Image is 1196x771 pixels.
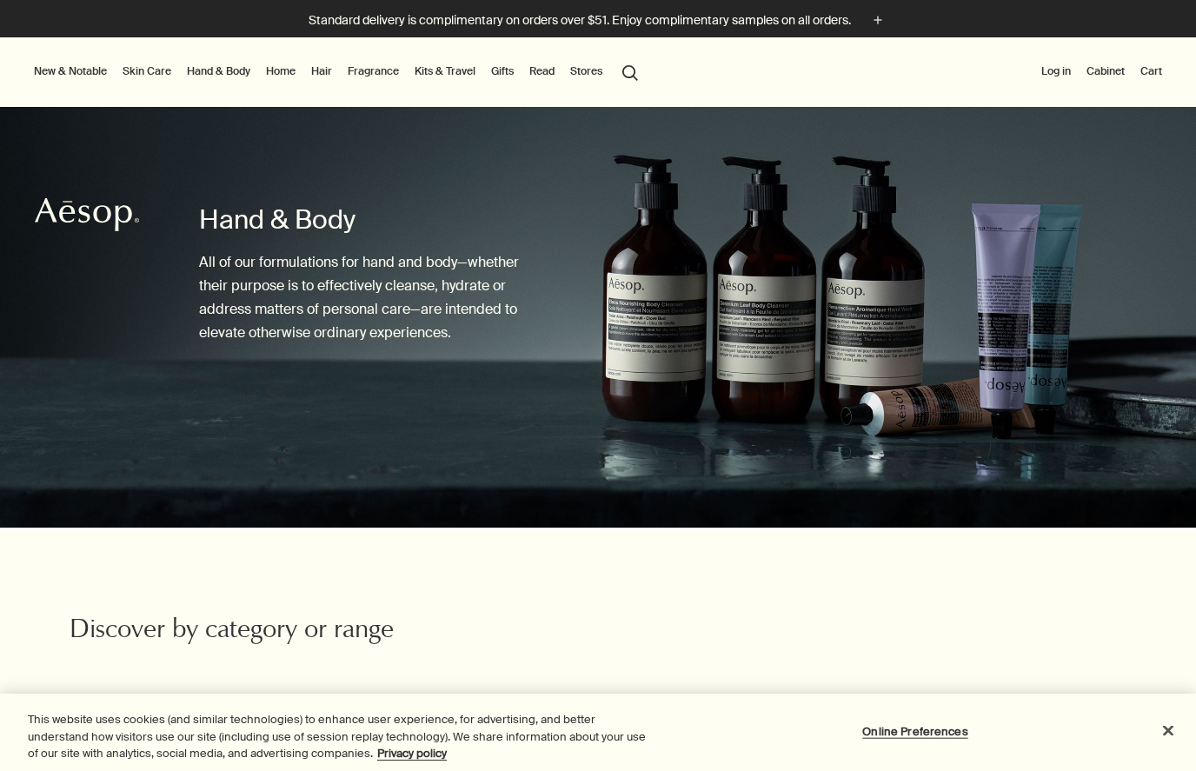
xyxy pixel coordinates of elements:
p: Standard delivery is complimentary on orders over $51. Enjoy complimentary samples on all orders. [309,11,851,30]
button: Open search [615,55,646,88]
a: Home [262,61,299,82]
a: Kits & Travel [411,61,479,82]
button: Stores [567,61,606,82]
a: Gifts [488,61,517,82]
button: Cart [1137,61,1166,82]
a: Hand & Body [183,61,254,82]
p: All of our formulations for hand and body—whether their purpose is to effectively cleanse, hydrat... [199,250,528,345]
button: New & Notable [30,61,110,82]
a: Read [526,61,558,82]
a: More information about your privacy, opens in a new tab [377,746,447,761]
button: Online Preferences, Opens the preference center dialog [861,714,970,748]
h2: Discover by category or range [70,615,422,649]
nav: supplementary [1038,37,1166,107]
div: This website uses cookies (and similar technologies) to enhance user experience, for advertising,... [28,711,658,762]
button: Log in [1038,61,1074,82]
button: Standard delivery is complimentary on orders over $51. Enjoy complimentary samples on all orders. [309,10,887,30]
nav: primary [30,37,646,107]
button: Close [1149,711,1187,749]
svg: Aesop [35,197,139,232]
a: Hair [308,61,336,82]
a: Aesop [30,193,143,241]
a: Skin Care [119,61,175,82]
a: Fragrance [344,61,402,82]
h1: Hand & Body [199,203,528,237]
a: Cabinet [1083,61,1128,82]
